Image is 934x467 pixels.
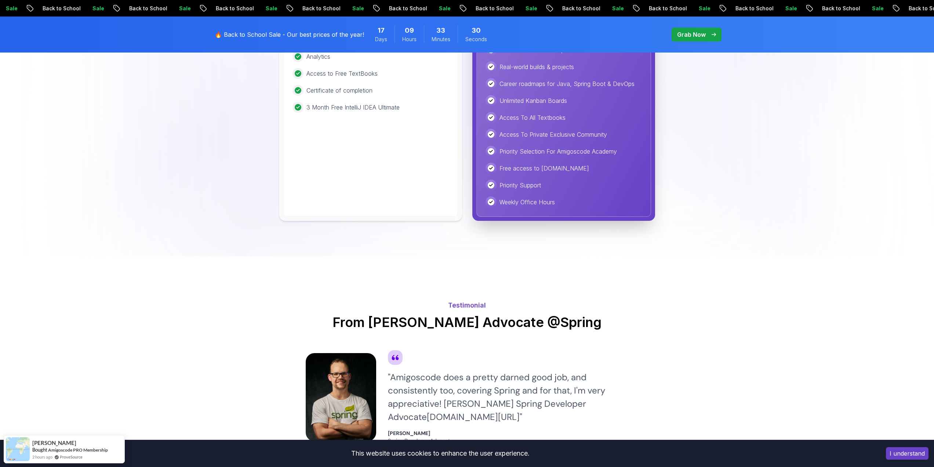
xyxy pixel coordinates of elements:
[863,5,886,12] p: Sale
[776,5,800,12] p: Sale
[499,164,589,173] p: Free access to [DOMAIN_NAME]
[215,30,364,39] p: 🔥 Back to School Sale - Our best prices of the year!
[436,25,445,36] span: 33 Minutes
[306,300,629,310] p: Testimonial
[388,371,629,424] div: " Amigoscode does a pretty darned good job, and consistently too, covering Spring and for that, I...
[306,315,629,330] h2: From [PERSON_NAME] Advocate @Spring
[432,36,450,43] span: Minutes
[375,36,387,43] span: Days
[499,198,555,206] p: Weekly Office Hours
[306,353,376,441] img: testimonial image
[388,437,453,444] span: Spring Developer Advocate
[388,430,430,437] strong: [PERSON_NAME]
[306,103,400,112] p: 3 Month Free IntelliJ IDEA Ultimate
[813,5,863,12] p: Back to School
[726,5,776,12] p: Back to School
[499,181,541,190] p: Priority Support
[343,5,367,12] p: Sale
[170,5,193,12] p: Sale
[293,5,343,12] p: Back to School
[886,447,928,460] button: Accept cookies
[499,62,574,71] p: Real-world builds & projects
[32,454,52,460] span: 2 hours ago
[499,147,617,156] p: Priority Selection For Amigoscode Academy
[6,445,875,461] div: This website uses cookies to enhance the user experience.
[120,5,170,12] p: Back to School
[516,5,540,12] p: Sale
[427,411,520,423] a: [DOMAIN_NAME][URL]
[48,447,108,453] a: Amigoscode PRO Membership
[32,440,76,446] span: [PERSON_NAME]
[306,52,330,61] p: Analytics
[553,5,603,12] p: Back to School
[603,5,626,12] p: Sale
[472,25,481,36] span: 30 Seconds
[466,5,516,12] p: Back to School
[207,5,257,12] p: Back to School
[640,5,690,12] p: Back to School
[32,447,47,453] span: Bought
[405,25,414,36] span: 9 Hours
[677,30,706,39] p: Grab Now
[6,437,30,461] img: provesource social proof notification image
[306,69,378,78] p: Access to Free TextBooks
[690,5,713,12] p: Sale
[499,113,566,122] p: Access To All Textbooks
[499,96,567,105] p: Unlimited Kanban Boards
[378,25,385,36] span: 17 Days
[380,5,430,12] p: Back to School
[465,36,487,43] span: Seconds
[60,454,83,460] a: ProveSource
[499,130,607,139] p: Access To Private Exclusive Community
[257,5,280,12] p: Sale
[430,5,453,12] p: Sale
[499,79,635,88] p: Career roadmaps for Java, Spring Boot & DevOps
[33,5,83,12] p: Back to School
[306,86,372,95] p: Certificate of completion
[388,430,453,444] a: [PERSON_NAME] Spring Developer Advocate
[83,5,107,12] p: Sale
[402,36,417,43] span: Hours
